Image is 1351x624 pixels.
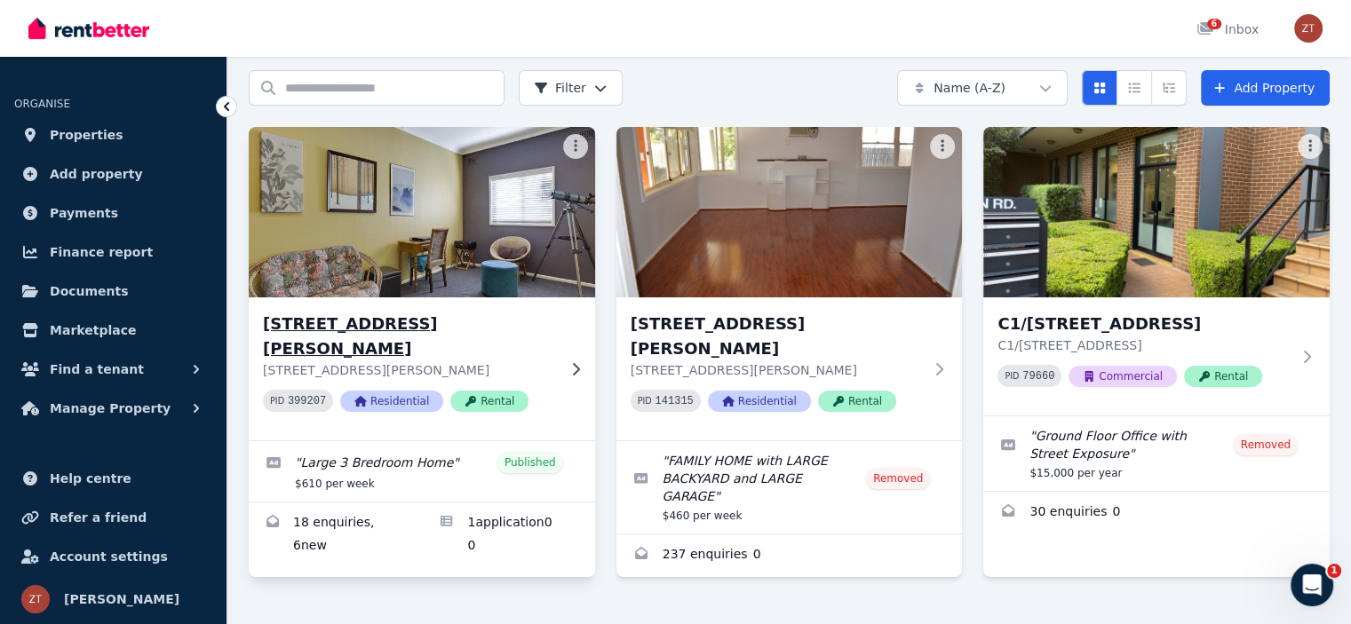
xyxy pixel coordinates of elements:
button: Name (A-Z) [897,70,1068,106]
span: Add property [50,163,143,185]
span: Filter [534,79,586,97]
button: More options [930,134,955,159]
a: 10 John Street, St Marys[STREET_ADDRESS][PERSON_NAME][STREET_ADDRESS][PERSON_NAME]PID 141315Resid... [616,127,963,440]
button: Compact list view [1117,70,1152,106]
code: 79660 [1022,370,1054,383]
img: Zac Tufail [1294,14,1323,43]
img: C1/79-81 Union Road, Penrith [983,127,1330,297]
span: Marketplace [50,320,136,341]
code: 399207 [288,395,326,407]
code: 141315 [656,395,694,407]
iframe: Intercom live chat [1291,564,1333,606]
a: Add Property [1201,70,1330,106]
span: Rental [1184,366,1262,387]
a: Finance report [14,234,212,270]
a: Applications for 8 John St, St Marys [422,502,595,568]
a: Edit listing: Large 3 Bredroom Home [249,441,595,502]
p: [STREET_ADDRESS][PERSON_NAME] [631,361,924,379]
img: 8 John St, St Marys [240,122,603,302]
span: Find a tenant [50,359,144,380]
p: C1/[STREET_ADDRESS] [997,336,1291,354]
button: Manage Property [14,391,212,426]
a: Documents [14,273,212,309]
img: 10 John Street, St Marys [616,127,963,297]
button: More options [563,134,588,159]
button: More options [1298,134,1323,159]
span: Name (A-Z) [934,79,1005,97]
p: [STREET_ADDRESS][PERSON_NAME] [263,361,556,379]
img: RentBetter [28,15,149,42]
a: Enquiries for C1/79-81 Union Road, Penrith [983,492,1330,534]
button: Find a tenant [14,351,212,387]
span: Residential [340,391,443,412]
span: Commercial [1069,366,1177,387]
a: 8 John St, St Marys[STREET_ADDRESS][PERSON_NAME][STREET_ADDRESS][PERSON_NAME]PID 399207Residentia... [249,127,595,440]
span: Manage Property [50,398,171,419]
a: Marketplace [14,312,212,348]
span: Payments [50,202,118,224]
div: View options [1082,70,1187,106]
a: Add property [14,156,212,192]
button: Card view [1082,70,1117,106]
h3: [STREET_ADDRESS][PERSON_NAME] [263,312,556,361]
small: PID [1005,371,1019,381]
small: PID [270,396,284,406]
a: Properties [14,117,212,153]
img: Zac Tufail [21,585,50,613]
span: Residential [708,391,811,412]
a: Help centre [14,461,212,496]
span: 6 [1207,19,1221,29]
span: [PERSON_NAME] [64,588,179,610]
a: C1/79-81 Union Road, PenrithC1/[STREET_ADDRESS]C1/[STREET_ADDRESS]PID 79660CommercialRental [983,127,1330,415]
div: Inbox [1196,20,1259,38]
span: Finance report [50,241,153,263]
span: Rental [450,391,528,412]
span: Rental [818,391,896,412]
span: Properties [50,124,123,146]
a: Account settings [14,539,212,574]
span: Help centre [50,468,131,489]
span: Documents [50,280,129,302]
h3: [STREET_ADDRESS][PERSON_NAME] [631,312,924,361]
a: Edit listing: FAMILY HOME with LARGE BACKYARD and LARGE GARAGE [616,441,963,533]
span: Account settings [50,546,168,567]
h3: C1/[STREET_ADDRESS] [997,312,1291,336]
span: ORGANISE [14,98,70,110]
a: Enquiries for 10 John Street, St Marys [616,534,963,577]
a: Payments [14,195,212,231]
a: Enquiries for 8 John St, St Marys [249,502,422,568]
a: Edit listing: Ground Floor Office with Street Exposure [983,416,1330,491]
button: Expanded list view [1151,70,1187,106]
small: PID [638,396,652,406]
a: Refer a friend [14,500,212,535]
button: Filter [519,70,623,106]
span: 1 [1327,564,1341,578]
span: Refer a friend [50,507,147,528]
